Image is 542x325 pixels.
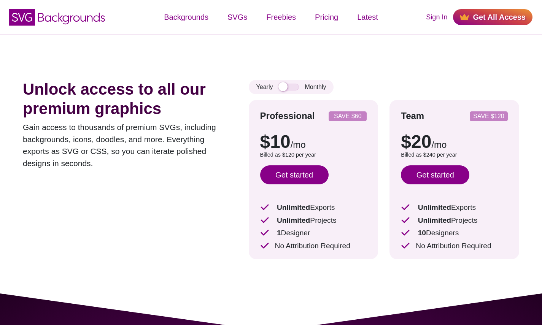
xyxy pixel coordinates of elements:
p: Gain access to thousands of premium SVGs, including backgrounds, icons, doodles, and more. Everyt... [23,121,226,169]
strong: Unlimited [277,216,310,224]
p: SAVE $60 [332,113,364,119]
a: Get started [260,165,329,184]
p: $10 [260,133,367,151]
p: Billed as $240 per year [401,151,508,159]
strong: Unlimited [277,203,310,211]
p: Exports [260,202,367,213]
p: Designers [401,228,508,239]
strong: Team [401,111,424,121]
span: /mo [291,140,306,150]
p: Projects [401,215,508,226]
p: Projects [260,215,367,226]
strong: Professional [260,111,315,121]
a: Get started [401,165,469,184]
h1: Unlock access to all our premium graphics [23,80,226,118]
p: $20 [401,133,508,151]
a: Latest [348,6,387,29]
strong: Unlimited [418,203,451,211]
p: Exports [401,202,508,213]
a: Pricing [305,6,348,29]
p: No Attribution Required [260,241,367,252]
a: Get All Access [453,9,532,25]
div: Yearly Monthly [249,80,334,94]
strong: Unlimited [418,216,451,224]
p: Designer [260,228,367,239]
strong: 10 [418,229,426,237]
a: Freebies [257,6,305,29]
strong: 1 [277,229,281,237]
a: Backgrounds [154,6,218,29]
p: No Attribution Required [401,241,508,252]
p: SAVE $120 [473,113,505,119]
a: Sign In [426,12,447,22]
span: /mo [431,140,447,150]
p: Billed as $120 per year [260,151,367,159]
a: SVGs [218,6,257,29]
